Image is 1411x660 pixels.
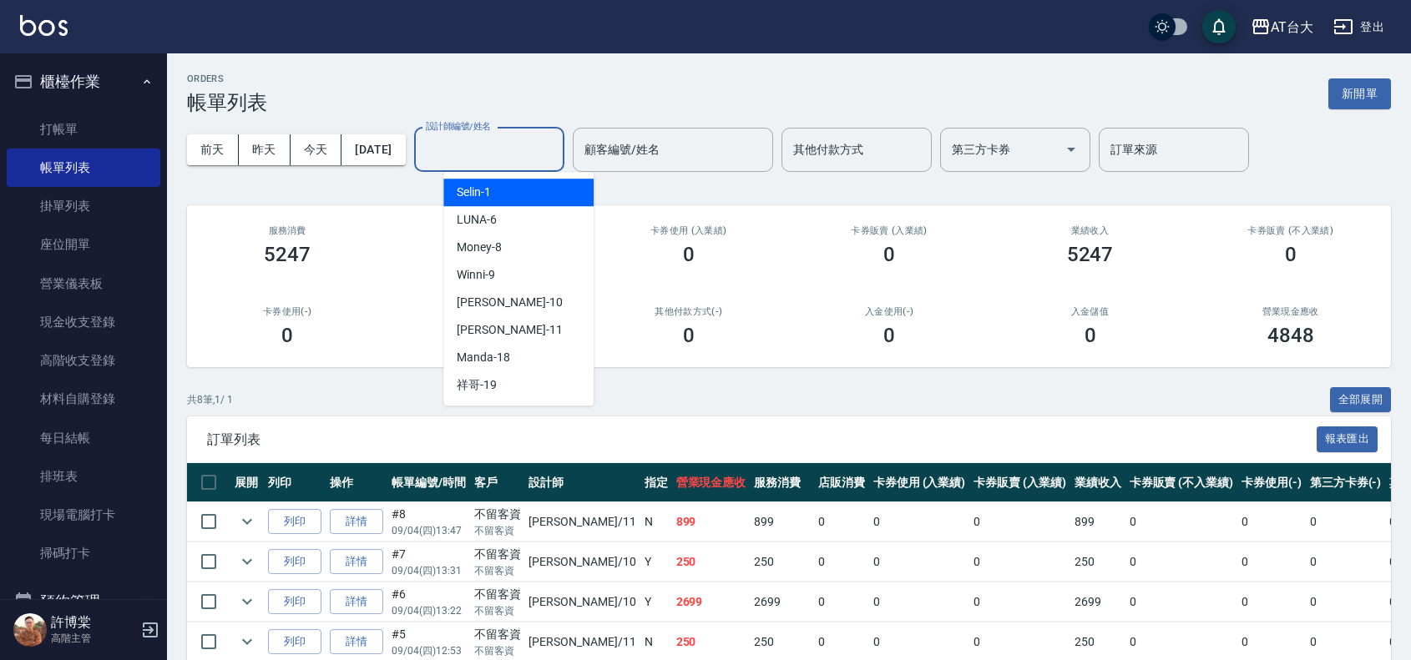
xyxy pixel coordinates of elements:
[1328,78,1391,109] button: 新開單
[341,134,405,165] button: [DATE]
[51,614,136,631] h5: 許博棠
[264,463,326,502] th: 列印
[268,509,321,535] button: 列印
[1009,306,1170,317] h2: 入金儲值
[387,582,470,622] td: #6
[1306,502,1386,542] td: 0
[239,134,291,165] button: 昨天
[474,626,521,643] div: 不留客資
[7,149,160,187] a: 帳單列表
[640,542,672,582] td: Y
[264,243,311,266] h3: 5247
[13,613,47,647] img: Person
[683,243,695,266] h3: 0
[1125,542,1237,582] td: 0
[1211,225,1371,236] h2: 卡券販賣 (不入業績)
[235,629,260,654] button: expand row
[268,629,321,655] button: 列印
[470,463,525,502] th: 客戶
[640,582,672,622] td: Y
[187,392,233,407] p: 共 8 筆, 1 / 1
[814,582,869,622] td: 0
[1327,12,1391,43] button: 登出
[1244,10,1320,44] button: AT台大
[640,502,672,542] td: N
[7,457,160,496] a: 排班表
[474,643,521,658] p: 不留客資
[640,463,672,502] th: 指定
[20,15,68,36] img: Logo
[1085,324,1096,347] h3: 0
[524,463,640,502] th: 設計師
[330,629,383,655] a: 詳情
[1058,136,1085,163] button: Open
[392,563,466,578] p: 09/04 (四) 13:31
[869,463,970,502] th: 卡券使用 (入業績)
[281,324,293,347] h3: 0
[883,324,895,347] h3: 0
[750,542,814,582] td: 250
[969,542,1070,582] td: 0
[1070,582,1125,622] td: 2699
[7,265,160,303] a: 營業儀表板
[814,542,869,582] td: 0
[330,509,383,535] a: 詳情
[1267,324,1314,347] h3: 4848
[7,60,160,103] button: 櫃檯作業
[387,542,470,582] td: #7
[187,134,239,165] button: 前天
[474,546,521,563] div: 不留客資
[235,589,260,614] button: expand row
[291,134,342,165] button: 今天
[7,187,160,225] a: 掛單列表
[330,549,383,575] a: 詳情
[426,120,491,133] label: 設計師編號/姓名
[207,306,367,317] h2: 卡券使用(-)
[1271,17,1313,38] div: AT台大
[326,463,387,502] th: 操作
[7,496,160,534] a: 現場電腦打卡
[524,502,640,542] td: [PERSON_NAME] /11
[609,306,769,317] h2: 其他付款方式(-)
[457,321,562,339] span: [PERSON_NAME] -11
[1285,243,1297,266] h3: 0
[1237,542,1306,582] td: 0
[457,266,495,284] span: Winni -9
[207,225,367,236] h3: 服務消費
[1067,243,1114,266] h3: 5247
[1125,582,1237,622] td: 0
[750,582,814,622] td: 2699
[524,542,640,582] td: [PERSON_NAME] /10
[268,589,321,615] button: 列印
[750,502,814,542] td: 899
[1211,306,1371,317] h2: 營業現金應收
[457,184,491,201] span: Selin -1
[809,225,969,236] h2: 卡券販賣 (入業績)
[1125,463,1237,502] th: 卡券販賣 (不入業績)
[883,243,895,266] h3: 0
[672,582,751,622] td: 2699
[672,502,751,542] td: 899
[7,580,160,623] button: 預約管理
[1330,387,1392,413] button: 全部展開
[51,631,136,646] p: 高階主管
[1237,463,1306,502] th: 卡券使用(-)
[474,506,521,523] div: 不留客資
[809,306,969,317] h2: 入金使用(-)
[7,341,160,380] a: 高階收支登錄
[1070,502,1125,542] td: 899
[814,502,869,542] td: 0
[869,582,970,622] td: 0
[474,603,521,618] p: 不留客資
[1306,582,1386,622] td: 0
[187,91,267,114] h3: 帳單列表
[457,376,497,394] span: 祥哥 -19
[387,463,470,502] th: 帳單編號/時間
[969,582,1070,622] td: 0
[1070,463,1125,502] th: 業績收入
[207,431,1317,448] span: 訂單列表
[7,380,160,418] a: 材料自購登錄
[474,523,521,538] p: 不留客資
[7,225,160,264] a: 座位開單
[1317,426,1378,452] button: 報表匯出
